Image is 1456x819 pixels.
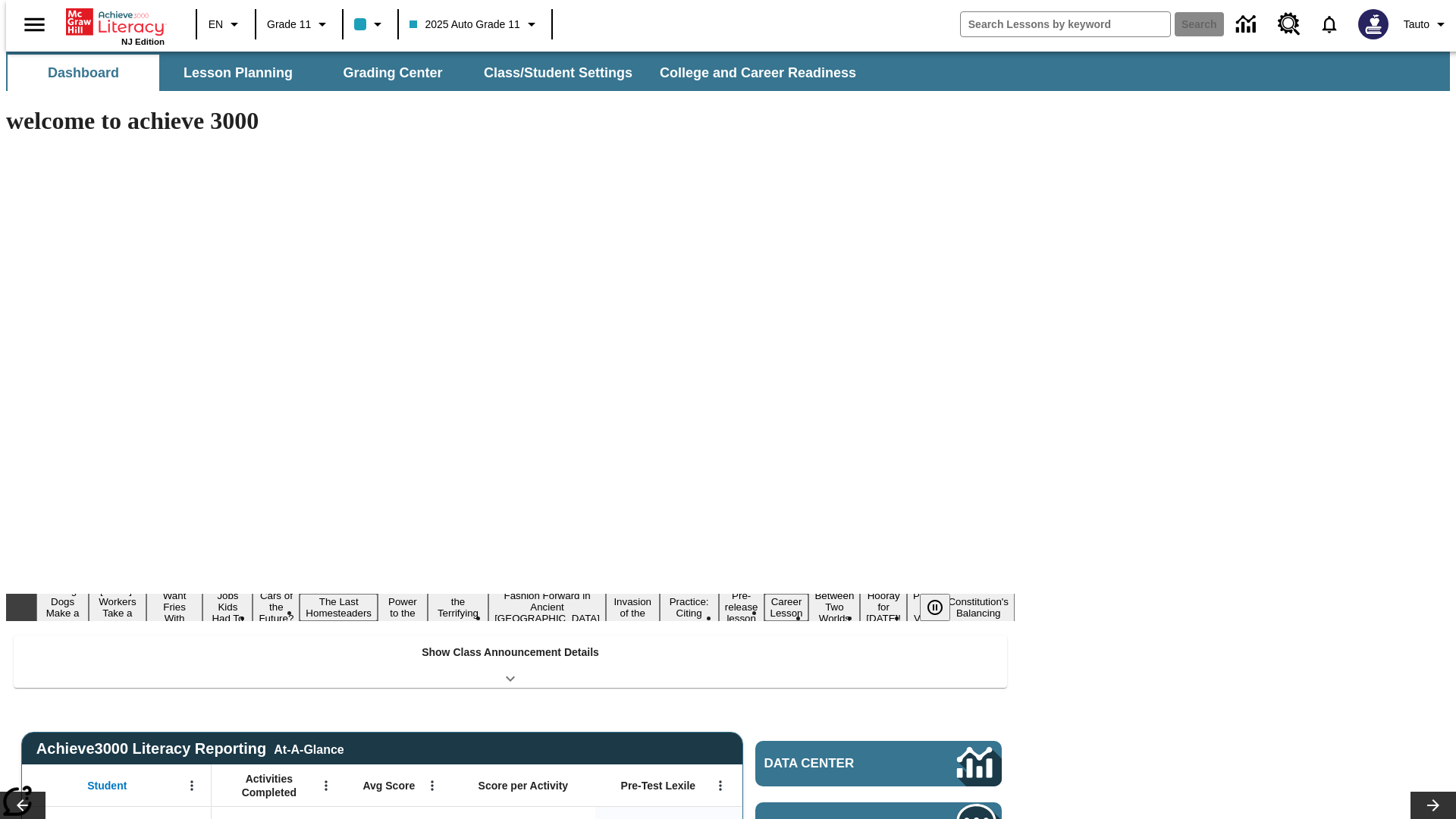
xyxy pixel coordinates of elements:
a: Data Center [755,741,1002,786]
button: Open Menu [709,774,732,797]
button: Open Menu [180,774,203,797]
button: Class: 2025 Auto Grade 11, Select your class [403,11,546,38]
button: Slide 1 Diving Dogs Make a Splash [36,582,89,632]
button: Slide 15 Hooray for Constitution Day! [860,588,907,626]
span: Score per Activity [479,779,569,792]
button: Pause [920,594,950,621]
button: Slide 10 The Invasion of the Free CD [606,582,660,632]
button: Slide 9 Fashion Forward in Ancient Rome [488,588,606,626]
button: Language: EN, Select a language [202,11,250,38]
span: Pre-Test Lexile [621,779,696,792]
a: Notifications [1310,5,1349,44]
button: Slide 13 Career Lesson [764,594,809,621]
button: Slide 4 Dirty Jobs Kids Had To Do [202,576,253,638]
a: Resource Center, Will open in new tab [1269,4,1310,45]
button: Open side menu [12,2,57,47]
button: Slide 3 Do You Want Fries With That? [146,576,203,638]
button: Grading Center [317,55,469,91]
span: Avg Score [362,779,415,792]
a: Data Center [1227,4,1269,45]
button: Dashboard [8,55,159,91]
button: Slide 5 Cars of the Future? [253,588,300,626]
button: Slide 6 The Last Homesteaders [300,594,378,621]
button: Slide 8 Attack of the Terrifying Tomatoes [428,582,488,632]
button: Slide 17 The Constitution's Balancing Act [942,582,1015,632]
span: Data Center [764,756,906,771]
button: Open Menu [315,774,337,797]
span: NJ Edition [121,37,165,46]
button: Slide 7 Solar Power to the People [378,582,428,632]
span: Tauto [1404,17,1429,33]
span: Grade 11 [267,17,311,33]
button: Grade: Grade 11, Select a grade [261,11,337,38]
a: Home [66,7,165,37]
button: Open Menu [421,774,444,797]
button: College and Career Readiness [648,55,868,91]
div: Show Class Announcement Details [14,635,1007,688]
span: EN [209,17,223,33]
p: Show Class Announcement Details [422,645,599,661]
img: Avatar [1358,9,1389,39]
button: Class/Student Settings [472,55,645,91]
div: SubNavbar [6,55,870,91]
button: Slide 11 Mixed Practice: Citing Evidence [660,582,719,632]
button: Slide 16 Point of View [907,588,942,626]
span: Activities Completed [219,772,319,799]
button: Slide 2 Labor Day: Workers Take a Stand [89,582,146,632]
button: Slide 12 Pre-release lesson [719,588,764,626]
div: Pause [920,594,965,621]
div: Home [66,5,165,46]
button: Select a new avatar [1349,5,1398,44]
span: Achieve3000 Literacy Reporting [36,740,344,758]
span: Student [87,779,127,792]
button: Slide 14 Between Two Worlds [808,588,860,626]
span: 2025 Auto Grade 11 [409,17,519,33]
button: Lesson carousel, Next [1410,792,1456,819]
div: SubNavbar [6,52,1450,91]
h1: welcome to achieve 3000 [6,107,1015,135]
button: Lesson Planning [162,55,314,91]
div: At-A-Glance [274,740,344,757]
button: Profile/Settings [1398,11,1456,38]
input: search field [961,12,1170,36]
button: Class color is light blue. Change class color [348,11,393,38]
